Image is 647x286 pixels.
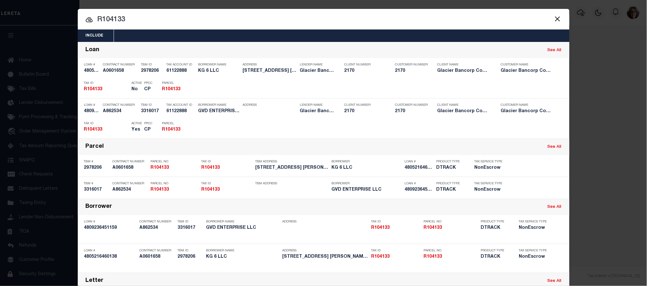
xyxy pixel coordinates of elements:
p: Tax ID [371,249,421,253]
h5: 2170 [395,109,427,114]
h5: R104133 [202,165,252,171]
p: Tax ID [84,81,129,85]
p: Tax ID [371,220,421,224]
h5: A0601658 [140,254,175,260]
p: Contract Number [103,63,138,67]
strong: R104133 [84,87,103,92]
strong: R104133 [151,166,169,170]
h5: NonEscrow [475,165,503,171]
p: Borrower Name [198,63,240,67]
p: Loan # [405,182,433,186]
p: Tax Service Type [475,182,503,186]
h5: 3316017 [141,109,163,114]
p: Tax ID [202,182,252,186]
h5: 2170 [344,109,386,114]
h5: 2978206 [84,165,110,171]
p: Contract Number [140,220,175,224]
p: TBM ID [141,103,163,107]
p: Tax Service Type [519,220,551,224]
p: Loan # [84,103,100,107]
strong: R104133 [202,187,220,192]
p: Product Type [437,182,465,186]
p: Contract Number [113,182,148,186]
h5: 2170 [344,68,386,74]
p: TBM ID [178,249,203,253]
h5: R104133 [84,87,129,92]
p: Client Number [344,103,386,107]
p: Active [132,81,142,85]
h5: NonEscrow [519,225,551,231]
h5: DTRACK [481,254,510,260]
strong: R104133 [371,255,390,259]
h5: 2170 [395,68,427,74]
p: Borrower Name [198,103,240,107]
p: Customer Number [395,63,428,67]
p: Parcel [162,81,191,85]
p: Tax Service Type [519,249,551,253]
h5: CP [144,127,153,133]
a: See All [548,279,562,283]
strong: R104133 [151,187,169,192]
p: Parcel No [151,182,198,186]
p: Borrower Name [206,249,279,253]
p: Product Type [481,220,510,224]
p: Lender Name [300,103,335,107]
h5: NonEscrow [475,187,503,193]
h5: 7100 SUN COUNTRY DRIVE ELIZABET... [256,165,329,171]
p: Address [243,63,297,67]
input: Start typing... [78,14,570,25]
p: Borrower [332,160,402,164]
h5: R104133 [202,187,252,193]
strong: R104133 [162,87,181,92]
div: Parcel [86,143,104,151]
h5: R104133 [424,254,478,260]
h5: Glacier Bancorp Commercial [300,109,335,114]
h5: A862534 [140,225,175,231]
h5: DTRACK [437,187,465,193]
p: Tax Account ID [167,103,195,107]
h5: 61122888 [167,109,195,114]
h5: A0601658 [103,68,138,74]
h5: No [132,87,141,92]
h5: 4809236451159 [84,109,100,114]
h5: Glacier Bancorp Commercial [300,68,335,74]
p: Parcel No [424,220,478,224]
strong: R104133 [371,226,390,230]
p: Address [243,103,297,107]
h5: 4809236451159 [405,187,433,193]
p: Address [283,220,368,224]
h5: 7100 SUN COUNTRY DRIVE ELIZABET... [243,68,297,74]
button: Include [78,30,111,42]
h5: Glacier Bancorp Commercial [501,109,555,114]
h5: R104133 [424,225,478,231]
p: Tax ID [84,122,129,126]
h5: GVD ENTERPRISE LLC [206,225,279,231]
h5: A0601658 [113,165,148,171]
p: TBM # [84,160,110,164]
h5: CP [144,87,153,92]
p: TBM # [84,182,110,186]
h5: KG 6 LLC [332,165,402,171]
p: Parcel No [424,249,478,253]
h5: Glacier Bancorp Commercial [437,68,491,74]
h5: R104133 [162,127,191,133]
h5: DTRACK [437,165,465,171]
p: Client Name [437,63,491,67]
p: Active [132,122,142,126]
a: See All [548,48,562,52]
strong: R104133 [162,127,181,132]
h5: GVD ENTERPRISE LLC [198,109,240,114]
p: Lender Name [300,63,335,67]
p: Parcel [162,122,191,126]
p: Borrower Name [206,220,279,224]
h5: DTRACK [481,225,510,231]
h5: 2978206 [178,254,203,260]
h5: 4805216460138 [405,165,433,171]
p: Parcel No [151,160,198,164]
p: TBM Address [256,160,329,164]
button: Close [554,15,562,23]
p: Contract Number [103,103,138,107]
p: Contract Number [113,160,148,164]
p: Client Name [437,103,491,107]
p: Tax Service Type [475,160,503,164]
